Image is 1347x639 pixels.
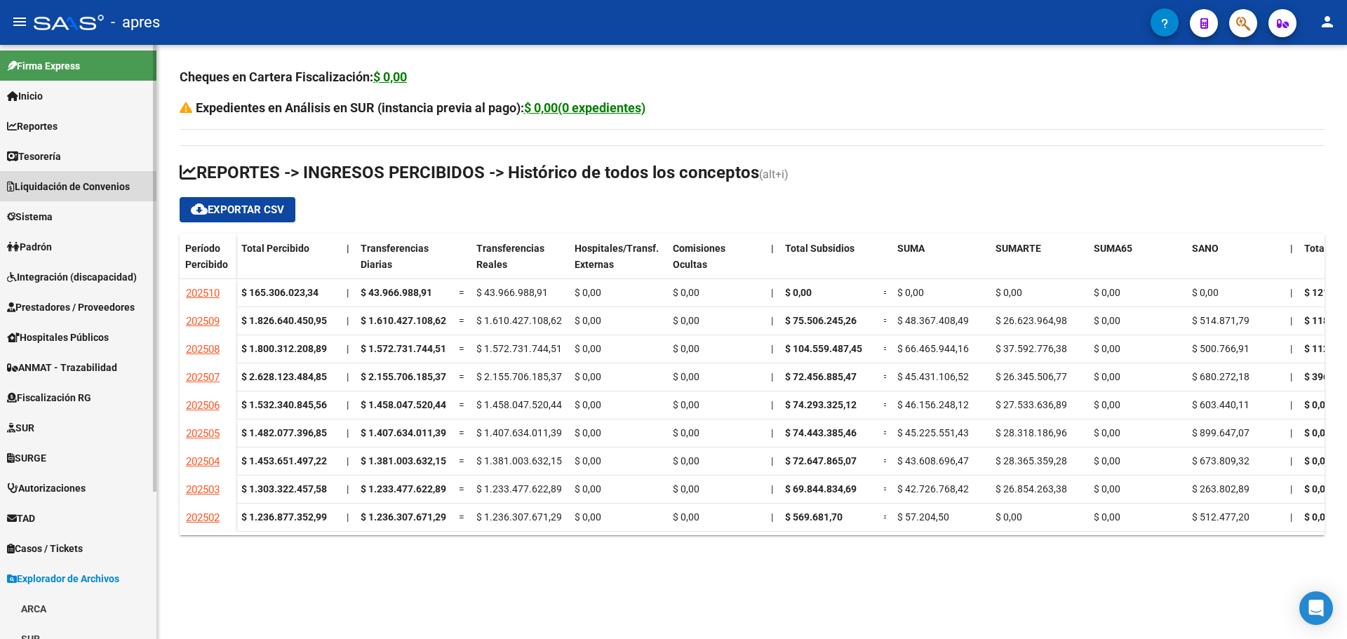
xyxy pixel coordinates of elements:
strong: Cheques en Cartera Fiscalización: [180,69,407,84]
span: | [1290,455,1292,466]
span: $ 1.407.634.011,39 [476,427,562,438]
span: Explorador de Archivos [7,571,119,586]
span: $ 603.440,11 [1192,399,1249,410]
span: = [883,511,889,523]
span: $ 1.233.477.622,89 [361,483,446,495]
span: Reportes [7,119,58,134]
span: | [1290,399,1292,410]
span: $ 48.367.408,49 [897,315,969,326]
span: | [771,511,773,523]
span: 202503 [186,483,220,496]
span: $ 0,00 [1094,315,1120,326]
span: = [883,483,889,495]
span: | [347,427,349,438]
span: SANO [1192,243,1219,254]
span: 202504 [186,455,220,468]
span: = [883,343,889,354]
datatable-header-cell: | [765,234,779,292]
span: $ 0,00 [1304,483,1331,495]
span: $ 104.559.487,45 [785,343,862,354]
datatable-header-cell: Transferencias Diarias [355,234,453,292]
span: $ 1.458.047.520,44 [476,399,562,410]
span: $ 0,00 [1304,455,1331,466]
span: $ 500.766,91 [1192,343,1249,354]
span: Inicio [7,88,43,104]
datatable-header-cell: Total Percibido [236,234,341,292]
span: | [771,455,773,466]
span: $ 0,00 [1094,483,1120,495]
span: Exportar CSV [191,203,284,216]
span: $ 0,00 [673,511,699,523]
span: | [771,243,774,254]
span: $ 0,00 [1094,455,1120,466]
mat-icon: menu [11,13,28,30]
span: $ 1.233.477.622,89 [476,483,562,495]
span: $ 0,00 [673,343,699,354]
span: $ 0,00 [575,399,601,410]
span: $ 0,00 [1094,371,1120,382]
span: Hospitales Públicos [7,330,109,345]
span: $ 0,00 [1094,427,1120,438]
span: | [347,243,349,254]
span: $ 0,00 [575,511,601,523]
span: | [1290,427,1292,438]
span: | [1290,483,1292,495]
span: $ 45.225.551,43 [897,427,969,438]
span: $ 1.572.731.744,51 [476,343,562,354]
span: Transferencias Diarias [361,243,429,270]
span: $ 0,00 [673,427,699,438]
span: $ 512.477,20 [1192,511,1249,523]
span: $ 0,00 [575,483,601,495]
span: $ 0,00 [1094,287,1120,298]
span: Integración (discapacidad) [7,269,137,285]
datatable-header-cell: Período Percibido [180,234,236,292]
span: | [1290,511,1292,523]
datatable-header-cell: Hospitales/Transf. Externas [569,234,667,292]
span: $ 0,00 [575,371,601,382]
span: $ 0,00 [1192,287,1219,298]
span: $ 899.647,07 [1192,427,1249,438]
span: SUMA65 [1094,243,1132,254]
button: Exportar CSV [180,197,295,222]
span: $ 28.365.359,28 [996,455,1067,466]
span: $ 72.456.885,47 [785,371,857,382]
span: | [771,287,773,298]
mat-icon: cloud_download [191,201,208,217]
span: = [883,287,889,298]
span: $ 0,00 [996,287,1022,298]
span: = [883,427,889,438]
span: $ 46.156.248,12 [897,399,969,410]
span: $ 263.802,89 [1192,483,1249,495]
div: $ 0,00(0 expedientes) [524,98,645,118]
span: | [1290,371,1292,382]
span: | [347,399,349,410]
span: Transferencias Reales [476,243,544,270]
span: $ 75.506.245,26 [785,315,857,326]
span: SUMARTE [996,243,1041,254]
span: 202508 [186,343,220,356]
span: = [883,399,889,410]
span: $ 514.871,79 [1192,315,1249,326]
datatable-header-cell: | [1285,234,1299,292]
span: Firma Express [7,58,80,74]
datatable-header-cell: Comisiones Ocultas [667,234,765,292]
datatable-header-cell: SUMA65 [1088,234,1186,292]
div: $ 0,00 [373,67,407,87]
span: $ 43.608.696,47 [897,455,969,466]
div: Open Intercom Messenger [1299,591,1333,625]
strong: $ 1.453.651.497,22 [241,455,327,466]
span: Casos / Tickets [7,541,83,556]
span: $ 0,00 [673,315,699,326]
span: $ 2.155.706.185,37 [476,371,562,382]
span: $ 680.272,18 [1192,371,1249,382]
span: $ 26.345.506,77 [996,371,1067,382]
span: | [1290,287,1292,298]
span: $ 42.726.768,42 [897,483,969,495]
span: = [459,343,464,354]
span: | [771,371,773,382]
datatable-header-cell: | [341,234,355,292]
span: $ 0,00 [785,287,812,298]
span: | [1290,243,1293,254]
span: $ 0,00 [673,483,699,495]
span: $ 1.572.731.744,51 [361,343,446,354]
